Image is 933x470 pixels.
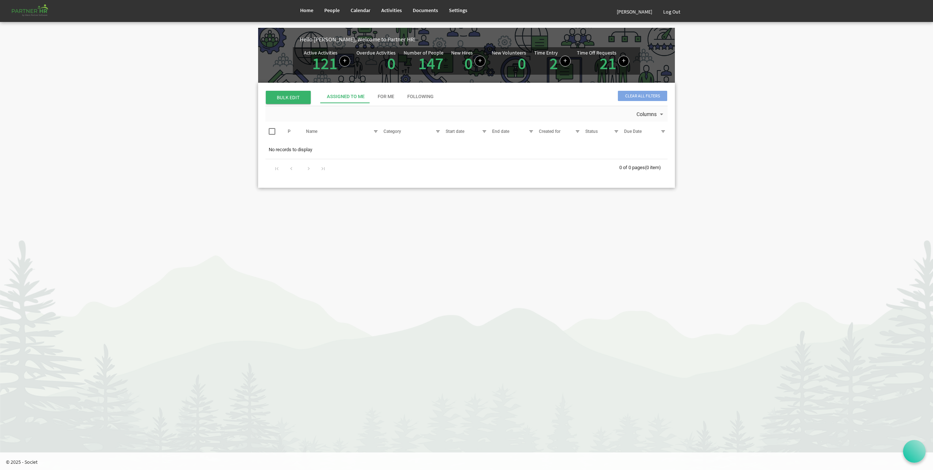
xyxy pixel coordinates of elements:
span: (0 item) [645,165,661,170]
span: People [324,7,340,14]
span: Documents [413,7,438,14]
span: Home [300,7,313,14]
span: Status [585,129,598,134]
span: Created for [539,129,560,134]
span: Calendar [351,7,370,14]
a: Create a new time off request [618,56,629,67]
button: Columns [635,110,666,119]
div: Assigned To Me [327,93,364,100]
div: New Hires [451,50,473,55]
span: Activities [381,7,402,14]
div: Number of active time off requests [577,50,629,72]
div: New Volunteers [492,50,526,55]
span: BULK EDIT [266,91,311,104]
div: Time Off Requests [577,50,616,55]
div: Overdue Activities [356,50,396,55]
div: Go to last page [318,163,328,173]
div: Go to previous page [286,163,296,173]
a: 0 [387,53,396,74]
a: 2 [549,53,558,74]
a: 0 [464,53,473,74]
div: Volunteer hired in the last 7 days [492,50,528,72]
span: Name [306,129,317,134]
div: For Me [378,93,394,100]
div: 0 of 0 pages (0 item) [619,159,668,175]
a: Add new person to Partner HR [475,56,486,67]
div: People hired in the last 7 days [451,50,486,72]
a: Log hours [560,56,571,67]
span: P [288,129,291,134]
span: Due Date [624,129,642,134]
span: Settings [449,7,467,14]
div: Number of People [404,50,443,55]
a: [PERSON_NAME] [611,1,658,22]
div: Following [407,93,434,100]
div: Number of active Activities in Partner HR [304,50,350,72]
div: Go to first page [272,163,282,173]
a: 121 [312,53,337,74]
a: Create a new Activity [339,56,350,67]
span: Columns [636,110,657,119]
div: Columns [635,106,666,122]
span: Category [384,129,401,134]
td: No records to display [265,143,668,157]
a: 0 [518,53,526,74]
div: tab-header [320,90,722,103]
p: © 2025 - Societ [6,458,933,466]
div: Time Entry [534,50,558,55]
a: 21 [600,53,616,74]
span: Clear all filters [618,91,667,101]
span: Start date [446,129,464,134]
span: End date [492,129,509,134]
div: Number of Time Entries [534,50,571,72]
div: Hello [PERSON_NAME], Welcome to Partner HR! [300,35,675,44]
a: Log Out [658,1,686,22]
div: Total number of active people in Partner HR [404,50,445,72]
a: 147 [418,53,443,74]
div: Active Activities [304,50,337,55]
span: 0 of 0 pages [619,165,645,170]
div: Activities assigned to you for which the Due Date is passed [356,50,397,72]
div: Go to next page [304,163,314,173]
